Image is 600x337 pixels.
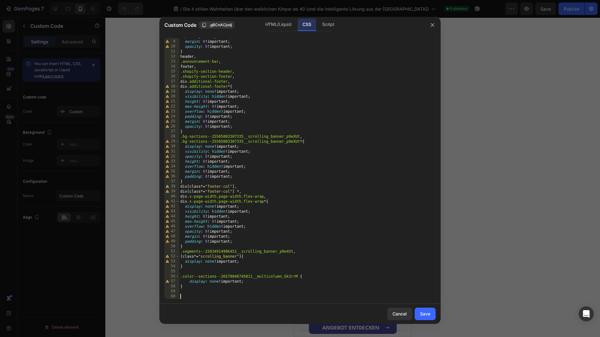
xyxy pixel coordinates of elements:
[164,169,179,174] div: 35
[164,239,179,244] div: 49
[164,99,179,104] div: 21
[37,233,80,238] span: inspired by CRO experts
[164,194,179,199] div: 40
[164,279,179,284] div: 57
[164,89,179,94] div: 19
[6,52,110,81] p: Diese persönliche Betreuung (Wert: CHF 150), kombiniert mit dem , ist eine einmalige Gelegenheit....
[164,209,179,214] div: 43
[27,76,58,81] strong: streng limitiert.
[7,37,111,47] a: JA, ICH WILL MEINEN PLATZ BEI [PERSON_NAME]
[164,144,179,149] div: 30
[209,22,232,28] span: .gBCnACjodj
[317,18,339,31] div: Script
[260,18,296,31] div: HTML/Liquid
[164,154,179,159] div: 32
[164,229,179,234] div: 47
[164,269,179,274] div: 55
[5,211,35,218] span: Add section
[164,64,179,69] div: 14
[164,244,179,249] div: 50
[46,288,79,293] div: Drop element here
[164,164,179,169] div: 34
[40,225,77,231] div: Choose templates
[164,249,179,254] div: 51
[164,204,179,209] div: 42
[42,246,75,253] div: Generate layout
[164,189,179,194] div: 39
[199,21,235,29] button: .gBCnACjodj
[40,267,78,274] div: Add blank section
[164,129,179,134] div: 27
[15,300,102,316] a: VERFÜGBARKEIT PRÜFEN &ANGEBOT ENTDECKEN➝
[46,129,79,134] div: Drop element here
[164,294,179,299] div: 60
[164,289,179,294] div: 59
[164,74,179,79] div: 16
[164,21,196,29] span: Custom Code
[387,308,412,320] button: Cancel
[164,69,179,74] div: 15
[164,174,179,179] div: 36
[164,79,179,84] div: 17
[6,8,97,25] strong: persönliche 1-zu-1 Kickstart Session und Betreuung durch [PERSON_NAME], diplomierte Therapeutin.
[579,306,594,321] div: Open Intercom Messenger
[415,308,436,320] button: Save
[164,59,179,64] div: 13
[164,219,179,224] div: 45
[164,179,179,184] div: 37
[164,234,179,239] div: 48
[420,310,430,317] div: Save
[392,310,407,317] div: Cancel
[164,39,179,44] div: 9
[164,259,179,264] div: 53
[164,199,179,204] div: 41
[164,214,179,219] div: 44
[164,264,179,269] div: 54
[91,308,95,313] strong: ➝
[164,149,179,154] div: 31
[164,54,179,59] div: 12
[164,159,179,164] div: 33
[164,284,179,289] div: 58
[22,302,91,308] strong: VERFÜGBARKEIT PRÜFEN &
[164,274,179,279] div: 56
[42,254,75,260] span: from URL or image
[164,94,179,99] div: 20
[164,114,179,119] div: 24
[164,49,179,54] div: 11
[35,275,82,281] span: then drag & drop elements
[164,109,179,114] div: 23
[46,110,79,115] div: Drop element here
[164,254,179,259] div: 52
[43,58,87,63] strong: aktuellen 45% Rabatt
[164,139,179,144] div: 29
[8,158,34,164] div: Custom Code
[14,40,103,43] strong: JA, ICH WILL MEINEN PLATZ BEI [PERSON_NAME]
[164,44,179,49] div: 10
[297,18,316,31] div: CSS
[164,224,179,229] div: 46
[164,134,179,139] div: 28
[6,2,110,31] p: Als Teil unseres exklusiven Einführungs-Angebots beinhaltet jeder Kauf eine Sie ist Ihr Leitfaden...
[164,119,179,124] div: 25
[164,184,179,189] div: 38
[164,124,179,129] div: 26
[164,104,179,109] div: 22
[28,308,85,313] strong: ANGEBOT ENTDECKEN
[164,84,179,89] div: 18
